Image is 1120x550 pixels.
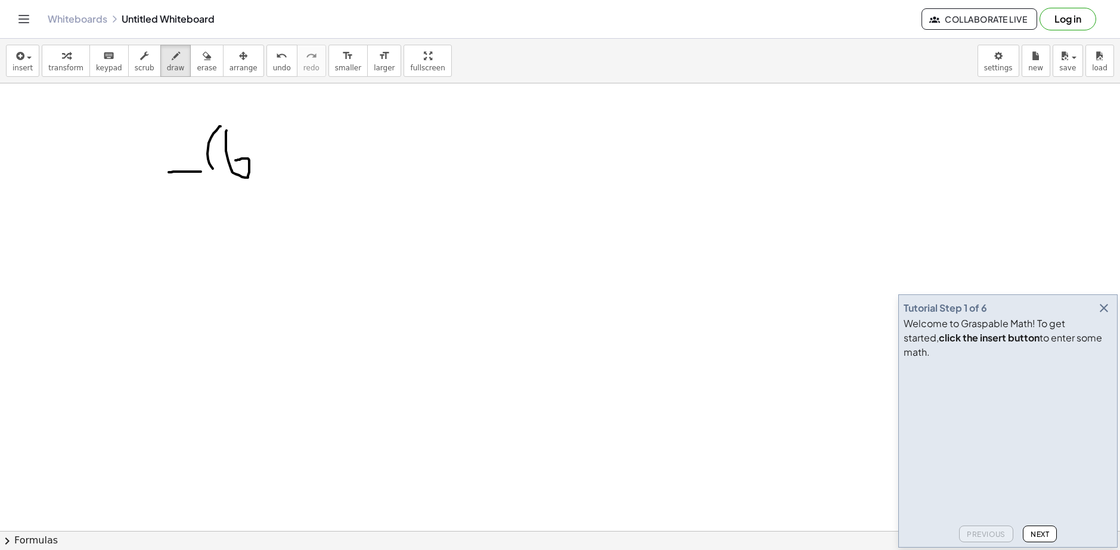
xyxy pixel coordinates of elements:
[1059,64,1076,72] span: save
[48,13,107,25] a: Whiteboards
[378,49,390,63] i: format_size
[96,64,122,72] span: keypad
[266,45,297,77] button: undoundo
[160,45,191,77] button: draw
[48,64,83,72] span: transform
[904,316,1112,359] div: Welcome to Graspable Math! To get started, to enter some math.
[128,45,161,77] button: scrub
[306,49,317,63] i: redo
[1028,64,1043,72] span: new
[297,45,326,77] button: redoredo
[103,49,114,63] i: keyboard
[404,45,451,77] button: fullscreen
[89,45,129,77] button: keyboardkeypad
[922,8,1037,30] button: Collaborate Live
[229,64,257,72] span: arrange
[367,45,401,77] button: format_sizelarger
[978,45,1019,77] button: settings
[167,64,185,72] span: draw
[303,64,319,72] span: redo
[1053,45,1083,77] button: save
[1031,530,1049,539] span: Next
[984,64,1013,72] span: settings
[13,64,33,72] span: insert
[273,64,291,72] span: undo
[135,64,154,72] span: scrub
[190,45,223,77] button: erase
[342,49,353,63] i: format_size
[1085,45,1114,77] button: load
[904,301,987,315] div: Tutorial Step 1 of 6
[939,331,1040,344] b: click the insert button
[410,64,445,72] span: fullscreen
[1022,45,1050,77] button: new
[374,64,395,72] span: larger
[335,64,361,72] span: smaller
[1040,8,1096,30] button: Log in
[1092,64,1107,72] span: load
[14,10,33,29] button: Toggle navigation
[6,45,39,77] button: insert
[328,45,368,77] button: format_sizesmaller
[42,45,90,77] button: transform
[1023,526,1057,542] button: Next
[197,64,216,72] span: erase
[276,49,287,63] i: undo
[223,45,264,77] button: arrange
[932,14,1027,24] span: Collaborate Live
